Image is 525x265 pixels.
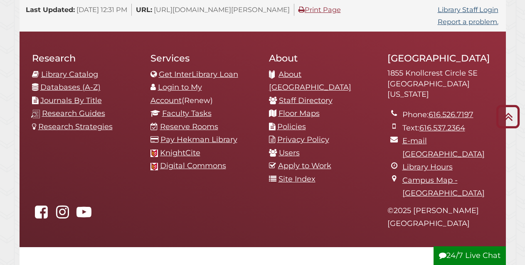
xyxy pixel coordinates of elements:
a: Campus Map - [GEOGRAPHIC_DATA] [402,176,485,198]
span: Last Updated: [26,5,75,14]
a: Get InterLibrary Loan [159,70,238,79]
a: Report a problem. [438,17,498,26]
a: Hekman Library on Facebook [32,210,51,219]
a: Reserve Rooms [160,122,218,131]
span: [DATE] 12:31 PM [76,5,127,14]
span: URL: [136,5,152,14]
li: Phone: [402,108,493,122]
a: Apply to Work [278,161,331,170]
li: (Renew) [150,81,256,107]
a: Library Catalog [41,70,98,79]
a: Digital Commons [160,161,226,170]
a: Policies [277,122,306,131]
a: Library Staff Login [438,5,498,14]
a: 616.526.7197 [429,110,473,119]
a: Staff Directory [279,96,333,105]
a: Databases (A-Z) [40,83,101,92]
address: 1855 Knollcrest Circle SE [GEOGRAPHIC_DATA][US_STATE] [387,68,493,100]
h2: [GEOGRAPHIC_DATA] [387,52,493,64]
a: Research Strategies [38,122,113,131]
a: KnightCite [160,148,200,157]
li: Text: [402,122,493,135]
img: research-guides-icon-white_37x37.png [31,110,40,118]
a: Login to My Account [150,83,202,105]
span: [URL][DOMAIN_NAME][PERSON_NAME] [154,5,290,14]
a: Print Page [298,5,341,14]
h2: About [269,52,375,64]
a: Back to Top [493,110,523,123]
a: Users [279,148,300,157]
a: Faculty Tasks [162,109,212,118]
h2: Services [150,52,256,64]
a: 616.537.2364 [419,123,465,132]
a: Journals By Title [40,96,102,105]
img: Calvin favicon logo [150,163,158,170]
a: hekmanlibrary on Instagram [53,210,72,219]
a: Floor Maps [279,109,320,118]
img: Calvin favicon logo [150,150,158,157]
a: Hekman Library on YouTube [74,210,94,219]
a: Site Index [279,174,315,184]
i: Print Page [298,6,305,13]
a: Research Guides [42,109,105,118]
a: Pay Hekman Library [160,135,237,144]
p: © 2025 [PERSON_NAME][GEOGRAPHIC_DATA] [387,204,493,231]
a: Privacy Policy [277,135,329,144]
a: E-mail [GEOGRAPHIC_DATA] [402,136,485,159]
a: Library Hours [402,162,453,172]
h2: Research [32,52,138,64]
